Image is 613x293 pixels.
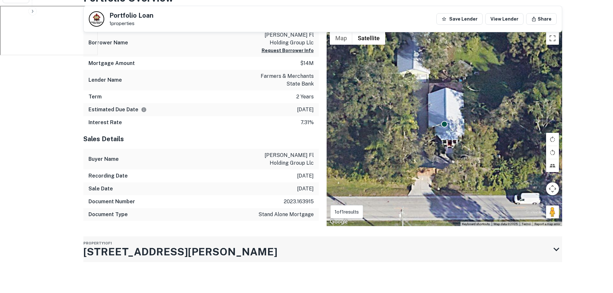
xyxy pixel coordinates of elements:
[301,119,314,126] p: 7.31%
[546,32,559,45] button: Toggle fullscreen view
[581,242,613,272] iframe: Chat Widget
[88,76,122,84] h6: Lender Name
[328,218,349,226] img: Google
[258,211,314,218] p: stand alone mortgage
[296,93,314,101] p: 2 years
[462,222,490,226] button: Keyboard shortcuts
[284,198,314,206] p: 2023.163915
[88,211,128,218] h6: Document Type
[297,106,314,114] p: [DATE]
[546,182,559,195] button: Map camera controls
[83,244,277,260] h3: [STREET_ADDRESS][PERSON_NAME]
[436,13,483,25] button: Save Lender
[88,93,102,101] h6: Term
[534,222,560,226] a: Report a map error
[546,206,559,218] button: Drag Pegman onto the map to open Street View
[262,47,314,54] button: Request Borrower Info
[297,172,314,180] p: [DATE]
[88,155,119,163] h6: Buyer Name
[141,107,147,113] svg: Estimate is based on a standard schedule for this type of loan.
[83,134,319,144] h5: Sales Details
[88,60,135,67] h6: Mortgage Amount
[88,39,128,47] h6: Borrower Name
[88,185,113,193] h6: Sale Date
[494,222,518,226] span: Map data ©2025
[83,241,112,245] span: Property 1 of 1
[256,151,314,167] p: [PERSON_NAME] fl holding group llc
[109,12,153,19] h5: Portfolio Loan
[256,72,314,88] p: farmers & merchants state bank
[485,13,524,25] a: View Lender
[522,222,531,226] a: Terms (opens in new tab)
[109,21,153,26] p: 1 properties
[83,236,562,262] div: Property1of1[STREET_ADDRESS][PERSON_NAME]
[88,106,147,114] h6: Estimated Due Date
[328,218,349,226] a: Open this area in Google Maps (opens a new window)
[352,32,385,45] button: Show satellite imagery
[88,172,128,180] h6: Recording Date
[256,31,314,47] p: [PERSON_NAME] fl holding group llc
[88,198,135,206] h6: Document Number
[546,133,559,146] button: Rotate map clockwise
[300,60,314,67] p: $14m
[88,119,122,126] h6: Interest Rate
[546,159,559,172] button: Tilt map
[546,146,559,159] button: Rotate map counterclockwise
[526,13,557,25] button: Share
[335,208,359,216] p: 1 of 1 results
[297,185,314,193] p: [DATE]
[330,32,352,45] button: Show street map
